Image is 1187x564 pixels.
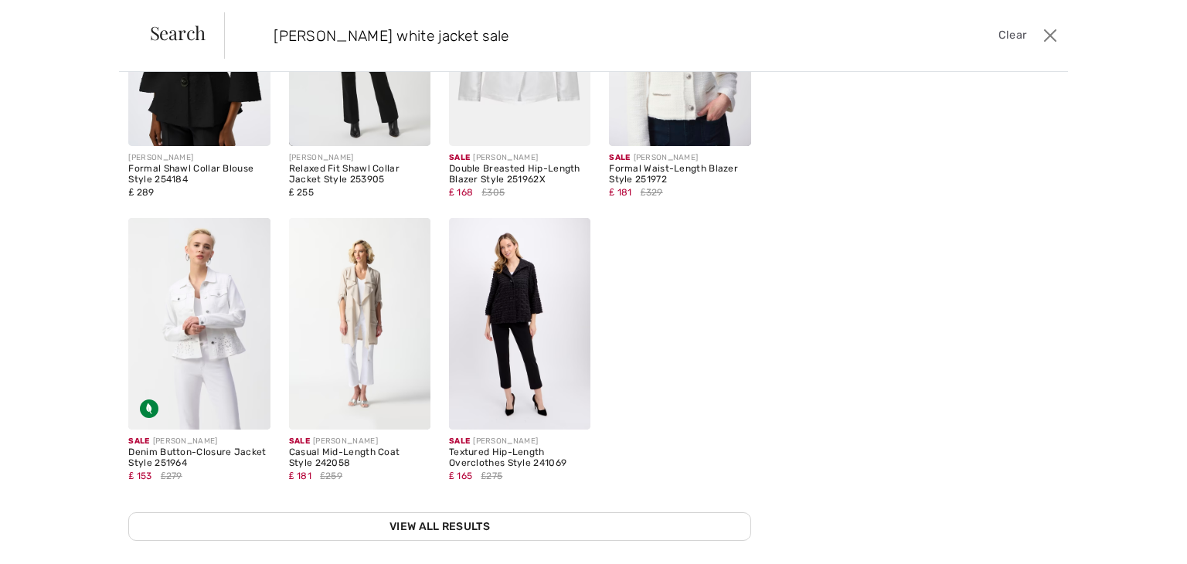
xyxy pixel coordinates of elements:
[128,218,270,430] img: Denim Button-Closure Jacket Style 251964. White
[128,164,270,185] div: Formal Shawl Collar Blouse Style 254184
[449,153,470,162] span: Sale
[449,187,473,198] span: ₤ 168
[449,436,590,447] div: [PERSON_NAME]
[289,437,310,446] span: Sale
[140,399,158,418] img: Sustainable Fabric
[449,437,470,446] span: Sale
[128,187,154,198] span: ₤ 289
[449,471,472,481] span: ₤ 165
[609,187,631,198] span: ₤ 181
[449,447,590,469] div: Textured Hip-Length Overclothes Style 241069
[289,447,430,469] div: Casual Mid-Length Coat Style 242058
[289,164,430,185] div: Relaxed Fit Shawl Collar Jacket Style 253905
[998,27,1027,44] span: Clear
[609,153,630,162] span: Sale
[609,164,750,185] div: Formal Waist-Length Blazer Style 251972
[289,218,430,430] img: Casual Mid-Length Coat Style 242058. White
[1039,23,1062,48] button: Close
[34,11,66,25] span: Chat
[481,469,503,483] span: ₤275
[128,436,270,447] div: [PERSON_NAME]
[128,152,270,164] div: [PERSON_NAME]
[150,23,206,42] span: Search
[609,152,750,164] div: [PERSON_NAME]
[289,152,430,164] div: [PERSON_NAME]
[128,437,149,446] span: Sale
[320,469,342,483] span: ₤259
[289,471,311,481] span: ₤ 181
[449,164,590,185] div: Double Breasted Hip-Length Blazer Style 251962X
[128,512,750,541] a: View All Results
[128,471,151,481] span: ₤ 153
[449,218,590,430] img: Textured Hip-Length Overclothes Style 241069. White
[289,436,430,447] div: [PERSON_NAME]
[161,469,182,483] span: ₤279
[482,185,505,199] span: ₤305
[128,447,270,469] div: Denim Button-Closure Jacket Style 251964
[289,187,314,198] span: ₤ 255
[641,185,663,199] span: ₤329
[262,12,845,59] input: TYPE TO SEARCH
[449,152,590,164] div: [PERSON_NAME]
